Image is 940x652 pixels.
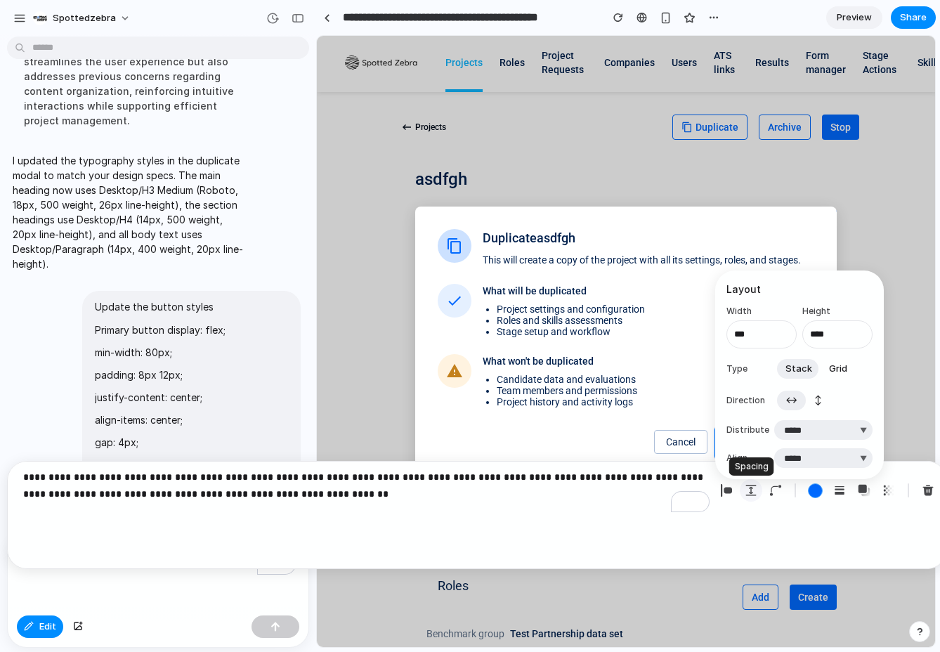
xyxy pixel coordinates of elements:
span: Share [900,11,927,25]
li: Team members and permissions [180,349,320,360]
a: Preview [826,6,882,29]
p: padding: 8px 12px; [95,367,288,382]
button: Cancel [337,394,391,418]
button: Edit [17,615,63,638]
label: Distribute [726,424,769,436]
div: Spacing [729,457,774,476]
button: ↕ [806,389,830,412]
div: To enrich screen reader interactions, please activate Accessibility in Grammarly extension settings [23,469,710,512]
h3: What won't be duplicated [166,318,320,332]
span: Edit [39,620,56,634]
button: ↔ [777,389,806,412]
button: Grid [821,358,856,380]
span: ↔ [785,393,797,407]
span: spottedzebra [53,11,116,25]
p: align-items: center; [95,412,288,427]
p: min-width: 80px; [95,345,288,360]
li: Roles and skills assessments [180,279,328,290]
span: Stack [785,362,812,376]
li: Candidate data and evaluations [180,338,320,349]
p: Update the button styles [95,299,288,314]
p: Primary button display: flex; [95,322,288,337]
span: Duplicate project [413,400,486,412]
label: Align [726,452,769,464]
h3: What will be duplicated [166,248,328,262]
button: spottedzebra [27,7,138,30]
span: Cancel [349,400,379,412]
label: Direction [726,394,769,407]
span: Grid [829,362,847,376]
button: Duplicate project [402,394,497,418]
button: Share [891,6,936,29]
li: Project history and activity logs [180,360,320,372]
span: Preview [837,11,872,25]
span: ↕ [814,393,822,407]
div: To enrich screen reader interactions, please activate Accessibility in Grammarly extension settings [8,535,308,610]
button: Stack [777,358,821,380]
li: Project settings and configuration [180,268,328,279]
p: This will create a copy of the project with all its settings, roles, and stages. [166,217,484,231]
h3: Layout [726,282,873,296]
label: Width [726,305,797,318]
h2: Duplicate asdfgh [166,193,484,211]
p: I updated the typography styles in the duplicate modal to match your design specs. The main headi... [13,153,247,271]
p: justify-content: center; [95,390,288,405]
p: gap: 4px; [95,435,288,450]
label: Height [802,305,873,318]
li: Stage setup and workflow [180,290,328,301]
label: Type [726,363,769,375]
p: border-radius: 4px; [95,458,288,473]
